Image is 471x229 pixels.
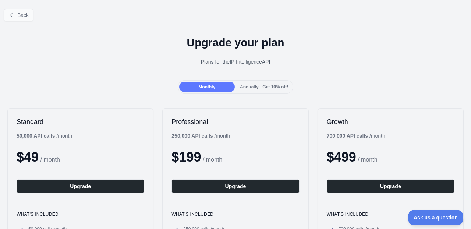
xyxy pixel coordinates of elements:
[171,132,230,140] div: / month
[327,133,368,139] b: 700,000 API calls
[171,117,299,126] h2: Professional
[327,132,385,140] div: / month
[327,117,454,126] h2: Growth
[171,133,213,139] b: 250,000 API calls
[327,149,356,165] span: $ 499
[171,149,201,165] span: $ 199
[408,210,464,225] iframe: Toggle Customer Support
